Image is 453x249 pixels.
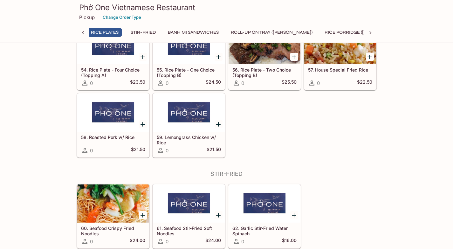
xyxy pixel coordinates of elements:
[77,184,149,248] a: 60. Seafood Crispy Fried Noodles0$24.00
[241,239,244,245] span: 0
[90,239,93,245] span: 0
[153,184,225,248] a: 61. Seafood Stir-Fried Soft Noodles0$24.00
[366,53,374,61] button: Add 57. House Special Fried Rice
[282,238,297,245] h5: $16.00
[153,26,225,90] a: 55. Rice Plate - One Choice (Topping B)0$24.50
[153,93,225,157] a: 59. Lemongrass Chicken w/ Rice0$21.50
[228,26,301,90] a: 56. Rice Plate - Two Choice (Topping B)0$25.50
[304,26,376,90] a: 57. House Special Fried Rice0$22.50
[229,26,300,64] div: 56. Rice Plate - Two Choice (Topping B)
[139,211,147,219] button: Add 60. Seafood Crispy Fried Noodles
[228,184,301,248] a: 62. Garlic Stir-Fried Water Spinach0$16.00
[77,26,149,64] div: 54. Rice Plate - Four Choice (Topping A)
[282,79,297,87] h5: $25.50
[81,135,145,140] h5: 58. Roasted Pork w/ Rice
[157,225,221,236] h5: 61. Seafood Stir-Fried Soft Noodles
[227,28,316,37] button: Roll-Up On Tray ([PERSON_NAME])
[90,80,93,86] span: 0
[77,93,149,157] a: 58. Roasted Pork w/ Rice0$21.50
[153,93,225,132] div: 59. Lemongrass Chicken w/ Rice
[127,28,159,37] button: Stir-Fried
[81,67,145,78] h5: 54. Rice Plate - Four Choice (Topping A)
[157,135,221,145] h5: 59. Lemongrass Chicken w/ Rice
[317,80,320,86] span: 0
[357,79,372,87] h5: $22.50
[77,184,149,223] div: 60. Seafood Crispy Fried Noodles
[100,12,144,22] button: Change Order Type
[205,238,221,245] h5: $24.00
[130,238,145,245] h5: $24.00
[229,184,300,223] div: 62. Garlic Stir-Fried Water Spinach
[164,28,222,37] button: Banh Mi Sandwiches
[77,93,149,132] div: 58. Roasted Pork w/ Rice
[139,53,147,61] button: Add 54. Rice Plate - Four Choice (Topping A)
[215,120,223,128] button: Add 59. Lemongrass Chicken w/ Rice
[241,80,244,86] span: 0
[166,80,168,86] span: 0
[77,26,149,90] a: 54. Rice Plate - Four Choice (Topping A)0$23.50
[130,79,145,87] h5: $23.50
[153,26,225,64] div: 55. Rice Plate - One Choice (Topping B)
[77,170,377,177] h4: Stir-Fried
[153,184,225,223] div: 61. Seafood Stir-Fried Soft Noodles
[139,120,147,128] button: Add 58. Roasted Pork w/ Rice
[131,147,145,154] h5: $21.50
[79,3,374,12] h3: Phở One Vietnamese Restaurant
[90,148,93,154] span: 0
[290,211,298,219] button: Add 62. Garlic Stir-Fried Water Spinach
[207,147,221,154] h5: $21.50
[308,67,372,73] h5: 57. House Special Fried Rice
[166,148,168,154] span: 0
[157,67,221,78] h5: 55. Rice Plate - One Choice (Topping B)
[166,239,168,245] span: 0
[290,53,298,61] button: Add 56. Rice Plate - Two Choice (Topping B)
[79,14,95,20] p: Pickup
[215,211,223,219] button: Add 61. Seafood Stir-Fried Soft Noodles
[215,53,223,61] button: Add 55. Rice Plate - One Choice (Topping B)
[232,225,297,236] h5: 62. Garlic Stir-Fried Water Spinach
[232,67,297,78] h5: 56. Rice Plate - Two Choice (Topping B)
[321,28,405,37] button: Rice Porridge ([PERSON_NAME])
[81,225,145,236] h5: 60. Seafood Crispy Fried Noodles
[206,79,221,87] h5: $24.50
[87,28,122,37] button: Rice Plates
[304,26,376,64] div: 57. House Special Fried Rice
